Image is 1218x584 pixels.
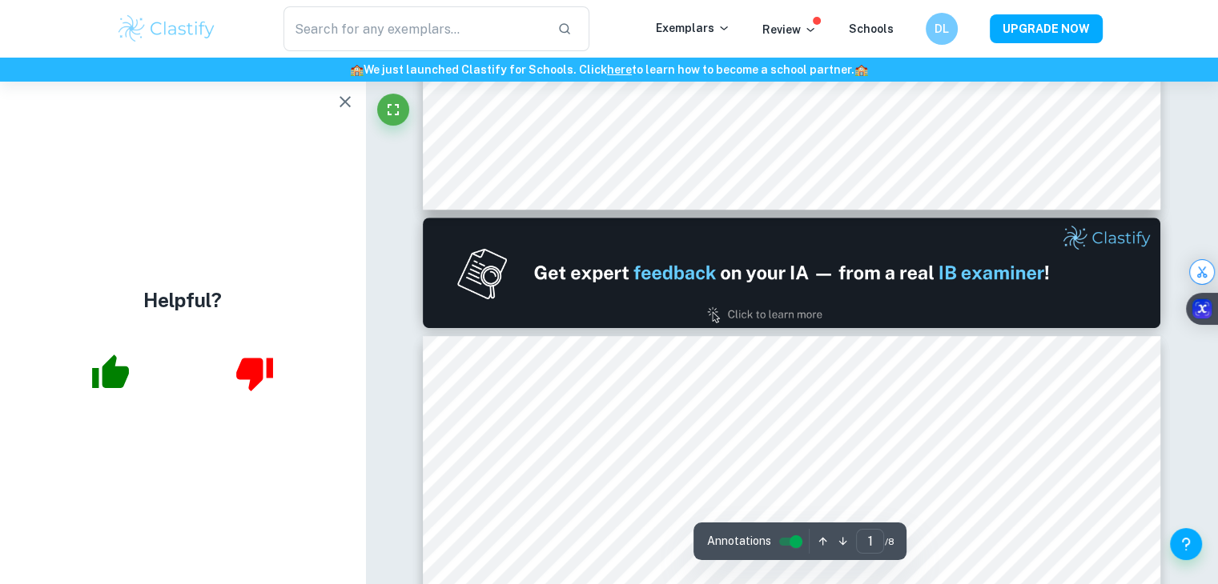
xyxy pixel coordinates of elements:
[762,21,817,38] p: Review
[143,286,222,314] h4: Helpful?
[884,534,894,549] span: / 8
[377,94,409,126] button: Fullscreen
[990,14,1103,43] button: UPGRADE NOW
[854,63,868,76] span: 🏫
[932,20,951,38] h6: DL
[1170,528,1202,560] button: Help and Feedback
[656,19,730,37] p: Exemplars
[3,61,1215,78] h6: We just launched Clastify for Schools. Click to learn how to become a school partner.
[926,13,958,45] button: DL
[116,13,218,45] img: Clastify logo
[283,6,545,51] input: Search for any exemplars...
[350,63,364,76] span: 🏫
[706,533,770,550] span: Annotations
[849,22,894,35] a: Schools
[607,63,632,76] a: here
[423,218,1161,328] img: Ad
